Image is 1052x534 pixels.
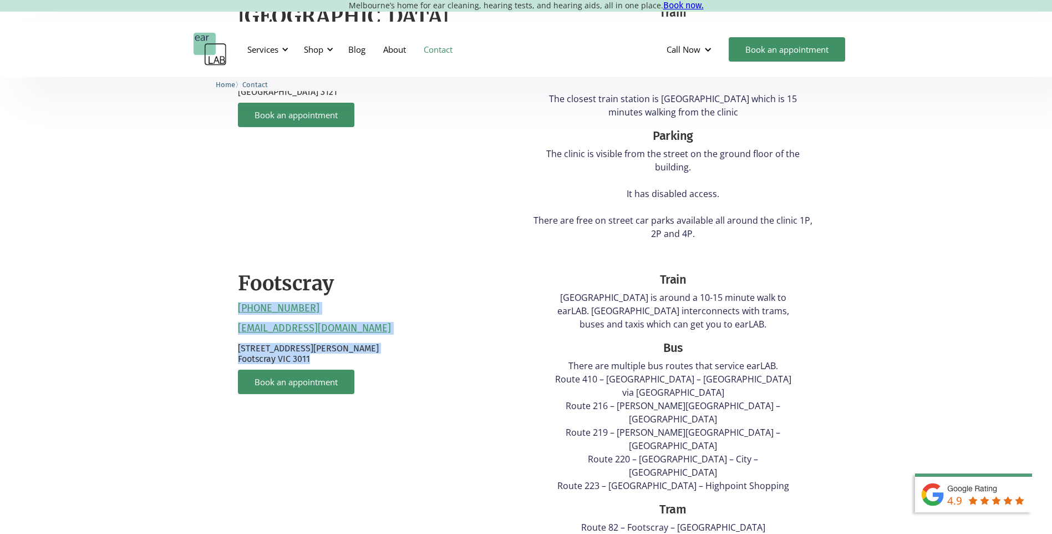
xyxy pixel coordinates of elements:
[247,44,278,55] div: Services
[238,4,449,30] h2: [GEOGRAPHIC_DATA]
[550,521,797,534] p: Route 82 – Footscray – [GEOGRAPHIC_DATA]
[304,44,323,55] div: Shop
[238,370,354,394] a: Book an appointment
[532,147,815,240] p: The clinic is visible from the street on the ground floor of the building. It has disabled access...
[667,44,700,55] div: Call Now
[238,103,354,127] a: Book an appointment
[238,303,319,315] a: [PHONE_NUMBER]
[729,37,845,62] a: Book an appointment
[532,92,815,119] p: The closest train station is [GEOGRAPHIC_DATA] which is 15 minutes walking from the clinic
[297,33,337,66] div: Shop
[238,271,334,297] h2: Footscray
[550,291,797,331] p: [GEOGRAPHIC_DATA] is around a 10-15 minute walk to earLAB. [GEOGRAPHIC_DATA] interconnects with t...
[550,359,797,492] p: There are multiple bus routes that service earLAB. Route 410 – [GEOGRAPHIC_DATA] – [GEOGRAPHIC_DA...
[242,79,268,89] a: Contact
[532,127,815,145] div: Parking
[658,33,723,66] div: Call Now
[550,501,797,518] div: Tram
[532,4,815,22] div: Tram
[238,343,521,364] p: [STREET_ADDRESS][PERSON_NAME] Footscray VIC 3011
[550,339,797,357] div: Bus
[216,79,242,90] li: 〉
[339,33,374,66] a: Blog
[241,33,292,66] div: Services
[238,323,391,335] a: [EMAIL_ADDRESS][DOMAIN_NAME]
[194,33,227,66] a: home
[550,271,797,289] div: Train
[242,80,268,89] span: Contact
[374,33,415,66] a: About
[216,79,235,89] a: Home
[216,80,235,89] span: Home
[415,33,461,66] a: Contact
